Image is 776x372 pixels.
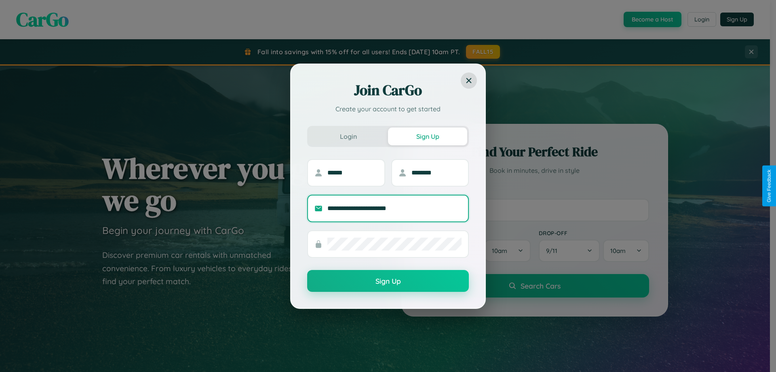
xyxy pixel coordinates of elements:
button: Sign Up [388,128,467,145]
button: Sign Up [307,270,469,292]
p: Create your account to get started [307,104,469,114]
button: Login [309,128,388,145]
h2: Join CarGo [307,81,469,100]
div: Give Feedback [766,170,772,202]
